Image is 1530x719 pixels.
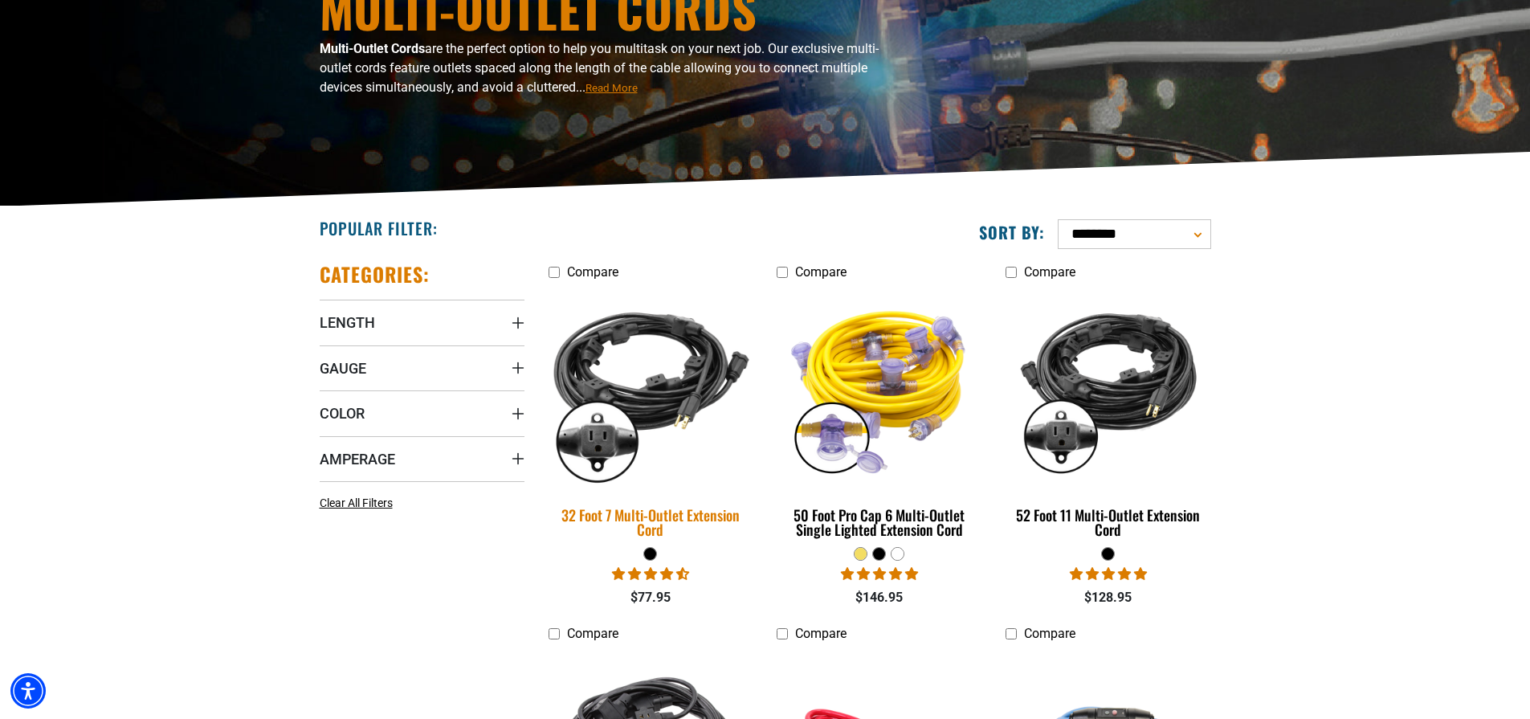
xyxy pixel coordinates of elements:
[1070,566,1147,582] span: 4.95 stars
[320,300,524,345] summary: Length
[320,404,365,423] span: Color
[585,82,638,94] span: Read More
[1006,508,1210,537] div: 52 Foot 11 Multi-Outlet Extension Cord
[320,436,524,481] summary: Amperage
[567,626,618,641] span: Compare
[549,508,753,537] div: 32 Foot 7 Multi-Outlet Extension Cord
[549,288,753,546] a: black 32 Foot 7 Multi-Outlet Extension Cord
[1006,588,1210,607] div: $128.95
[778,296,981,480] img: yellow
[320,41,425,56] b: Multi-Outlet Cords
[612,566,689,582] span: 4.68 stars
[538,285,763,491] img: black
[320,496,393,509] span: Clear All Filters
[320,390,524,435] summary: Color
[1006,288,1210,546] a: black 52 Foot 11 Multi-Outlet Extension Cord
[1024,264,1075,280] span: Compare
[841,566,918,582] span: 4.80 stars
[1007,296,1210,480] img: black
[777,508,981,537] div: 50 Foot Pro Cap 6 Multi-Outlet Single Lighted Extension Cord
[795,264,847,280] span: Compare
[320,450,395,468] span: Amperage
[320,262,430,287] h2: Categories:
[795,626,847,641] span: Compare
[320,359,366,378] span: Gauge
[567,264,618,280] span: Compare
[10,673,46,709] div: Accessibility Menu
[549,588,753,607] div: $77.95
[777,588,981,607] div: $146.95
[320,495,399,512] a: Clear All Filters
[1024,626,1075,641] span: Compare
[320,41,879,95] span: are the perfect option to help you multitask on your next job. Our exclusive multi-outlet cords f...
[320,345,524,390] summary: Gauge
[320,313,375,332] span: Length
[320,218,438,239] h2: Popular Filter:
[777,288,981,546] a: yellow 50 Foot Pro Cap 6 Multi-Outlet Single Lighted Extension Cord
[979,222,1045,243] label: Sort by:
